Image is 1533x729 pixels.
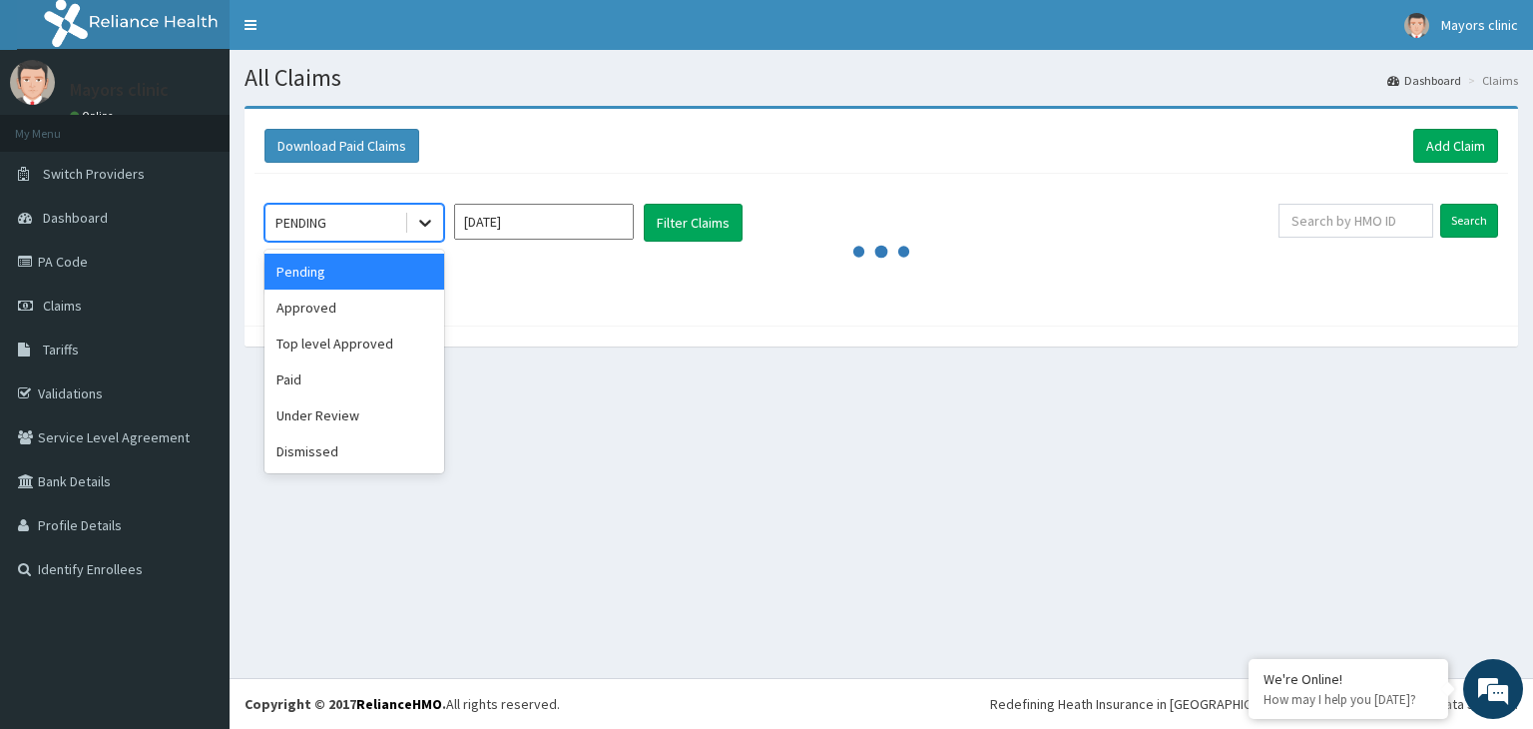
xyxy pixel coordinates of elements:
[43,209,108,227] span: Dashboard
[264,362,444,397] div: Paid
[356,695,442,713] a: RelianceHMO
[264,254,444,290] div: Pending
[275,213,326,233] div: PENDING
[230,678,1533,729] footer: All rights reserved.
[70,81,169,99] p: Mayors clinic
[10,60,55,105] img: User Image
[264,129,419,163] button: Download Paid Claims
[1278,204,1433,238] input: Search by HMO ID
[245,695,446,713] strong: Copyright © 2017 .
[43,341,79,359] span: Tariffs
[264,433,444,469] div: Dismissed
[1387,72,1461,89] a: Dashboard
[1264,691,1433,708] p: How may I help you today?
[43,297,82,315] span: Claims
[1463,72,1518,89] li: Claims
[990,694,1518,714] div: Redefining Heath Insurance in [GEOGRAPHIC_DATA] using Telemedicine and Data Science!
[644,204,743,242] button: Filter Claims
[264,290,444,326] div: Approved
[1413,129,1498,163] a: Add Claim
[245,65,1518,91] h1: All Claims
[70,109,118,123] a: Online
[1441,16,1518,34] span: Mayors clinic
[1440,204,1498,238] input: Search
[264,397,444,433] div: Under Review
[851,222,911,282] svg: audio-loading
[1264,670,1433,688] div: We're Online!
[454,204,634,240] input: Select Month and Year
[43,165,145,183] span: Switch Providers
[1404,13,1429,38] img: User Image
[264,326,444,362] div: Top level Approved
